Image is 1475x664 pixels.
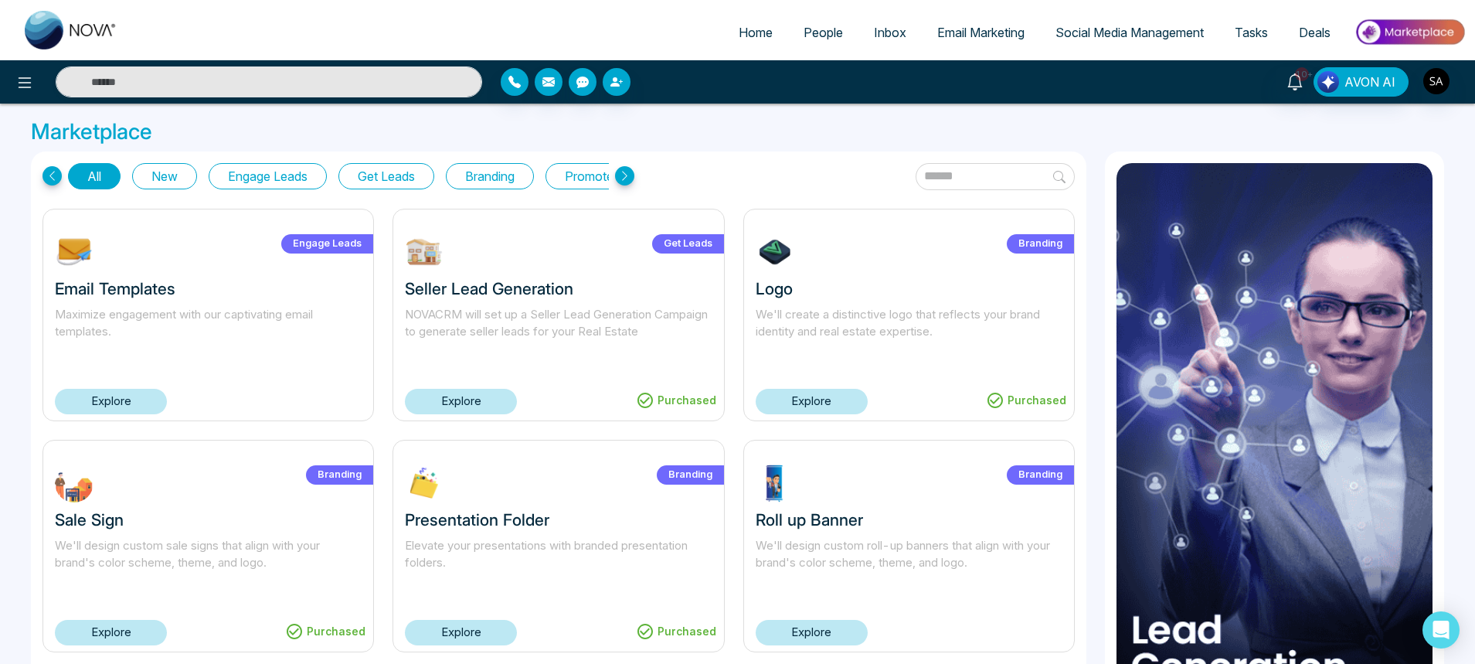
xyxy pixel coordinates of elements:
[937,25,1025,40] span: Email Marketing
[858,18,922,47] a: Inbox
[756,279,1062,298] h3: Logo
[628,619,724,644] div: Purchased
[788,18,858,47] a: People
[1299,25,1331,40] span: Deals
[405,233,444,271] img: W9EOY1739212645.jpg
[1354,15,1466,49] img: Market-place.gif
[209,163,327,189] button: Engage Leads
[1276,67,1314,94] a: 10+
[922,18,1040,47] a: Email Marketing
[756,510,1062,529] h3: Roll up Banner
[68,163,121,189] button: All
[756,620,868,645] a: Explore
[739,25,773,40] span: Home
[55,389,167,414] a: Explore
[756,306,1062,359] p: We'll create a distinctive logo that reflects your brand identity and real estate expertise.
[446,163,534,189] button: Branding
[1283,18,1346,47] a: Deals
[405,389,517,414] a: Explore
[55,233,93,271] img: NOmgJ1742393483.jpg
[628,388,724,413] div: Purchased
[657,465,724,485] label: Branding
[1423,68,1450,94] img: User Avatar
[1317,71,1339,93] img: Lead Flow
[31,119,1444,145] h3: Marketplace
[405,464,444,502] img: XLP2c1732303713.jpg
[405,537,712,590] p: Elevate your presentations with branded presentation folders.
[338,163,434,189] button: Get Leads
[756,464,794,502] img: ptdrg1732303548.jpg
[405,510,712,529] h3: Presentation Folder
[55,279,362,298] h3: Email Templates
[545,163,678,189] button: Promote Listings
[405,279,712,298] h3: Seller Lead Generation
[55,620,167,645] a: Explore
[756,233,794,271] img: 7tHiu1732304639.jpg
[277,619,373,644] div: Purchased
[874,25,906,40] span: Inbox
[723,18,788,47] a: Home
[652,234,724,254] label: Get Leads
[405,620,517,645] a: Explore
[1344,73,1395,91] span: AVON AI
[1055,25,1204,40] span: Social Media Management
[1007,465,1074,485] label: Branding
[306,465,373,485] label: Branding
[25,11,117,49] img: Nova CRM Logo
[281,234,373,254] label: Engage Leads
[1295,67,1309,81] span: 10+
[132,163,197,189] button: New
[978,388,1074,413] div: Purchased
[55,464,93,502] img: FWbuT1732304245.jpg
[1314,67,1409,97] button: AVON AI
[1219,18,1283,47] a: Tasks
[1235,25,1268,40] span: Tasks
[55,510,362,529] h3: Sale Sign
[756,537,1062,590] p: We'll design custom roll-up banners that align with your brand's color scheme, theme, and logo.
[55,537,362,590] p: We'll design custom sale signs that align with your brand's color scheme, theme, and logo.
[405,306,712,359] p: NOVACRM will set up a Seller Lead Generation Campaign to generate seller leads for your Real Estate
[1040,18,1219,47] a: Social Media Management
[756,389,868,414] a: Explore
[1422,611,1460,649] div: Open Intercom Messenger
[55,306,362,359] p: Maximize engagement with our captivating email templates.
[804,25,843,40] span: People
[1007,234,1074,254] label: Branding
